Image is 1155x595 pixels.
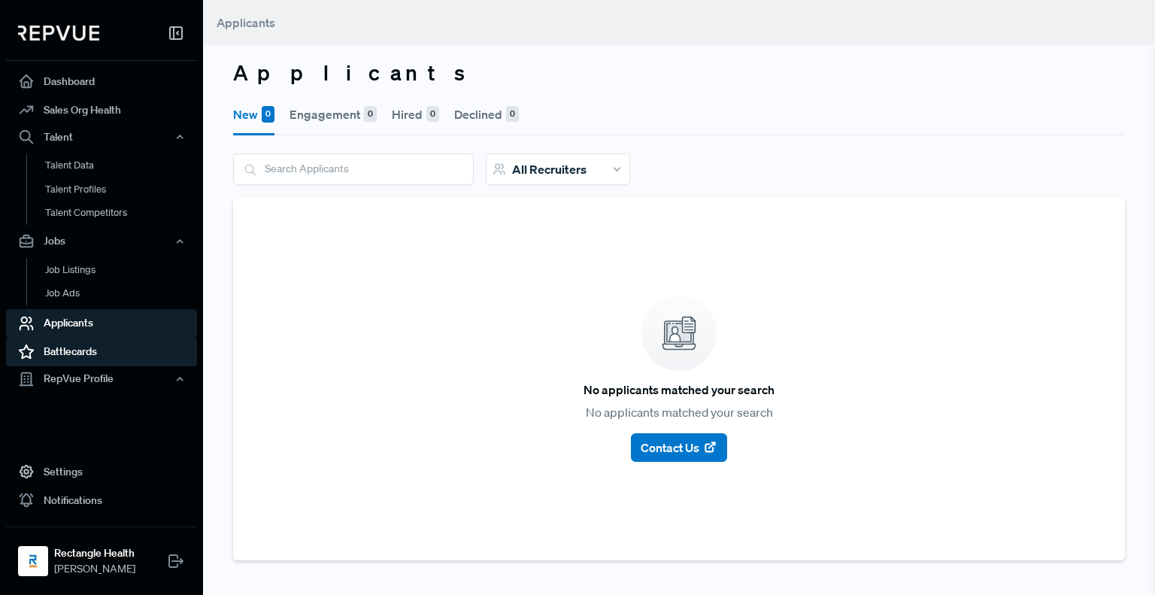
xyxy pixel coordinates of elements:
[6,486,197,515] a: Notifications
[6,124,197,150] button: Talent
[364,106,377,123] div: 0
[392,93,439,135] button: Hired0
[631,433,727,462] button: Contact Us
[217,15,275,30] span: Applicants
[506,106,519,123] div: 0
[6,229,197,254] button: Jobs
[262,106,274,123] div: 0
[6,366,197,392] button: RepVue Profile
[290,93,377,135] button: Engagement0
[641,439,699,457] span: Contact Us
[6,67,197,96] a: Dashboard
[26,281,217,305] a: Job Ads
[6,457,197,486] a: Settings
[512,162,587,177] span: All Recruiters
[233,93,274,135] button: New0
[26,178,217,202] a: Talent Profiles
[18,26,99,41] img: RepVue
[454,93,519,135] button: Declined0
[234,154,473,184] input: Search Applicants
[6,309,197,338] a: Applicants
[26,153,217,178] a: Talent Data
[6,96,197,124] a: Sales Org Health
[584,383,775,397] h6: No applicants matched your search
[21,549,45,573] img: Rectangle Health
[6,527,197,583] a: Rectangle HealthRectangle Health[PERSON_NAME]
[233,60,1125,86] h3: Applicants
[54,561,135,577] span: [PERSON_NAME]
[54,545,135,561] strong: Rectangle Health
[6,338,197,366] a: Battlecards
[426,106,439,123] div: 0
[26,258,217,282] a: Job Listings
[26,201,217,225] a: Talent Competitors
[586,403,773,421] p: No applicants matched your search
